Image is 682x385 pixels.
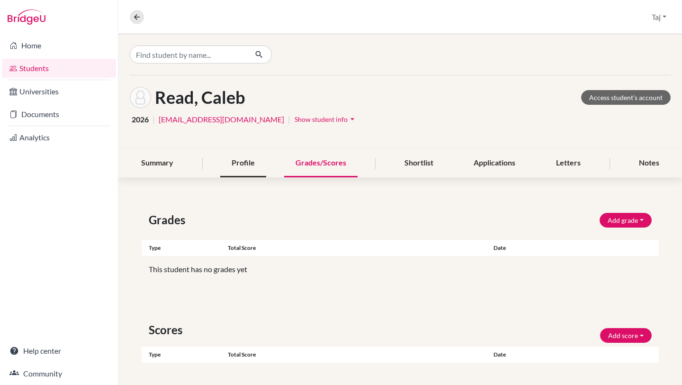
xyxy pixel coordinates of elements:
h1: Read, Caleb [155,87,245,108]
a: Students [2,59,116,78]
a: Help center [2,341,116,360]
button: Add grade [600,213,652,228]
a: Documents [2,105,116,124]
span: Grades [149,211,189,229]
a: Home [2,36,116,55]
div: Summary [130,149,185,177]
div: Shortlist [393,149,445,177]
button: Show student infoarrow_drop_down [294,112,358,127]
div: Profile [220,149,266,177]
a: Analytics [2,128,116,147]
i: arrow_drop_down [348,114,357,124]
div: Applications [462,149,527,177]
div: Total score [228,350,486,359]
div: Notes [628,149,671,177]
div: Type [142,244,228,252]
img: Caleb Read's avatar [130,87,151,108]
div: Total score [228,244,486,252]
span: Scores [149,321,186,339]
a: Universities [2,82,116,101]
button: Taj [647,8,671,26]
div: Date [486,244,616,252]
button: Add score [600,328,652,343]
span: | [288,114,290,125]
div: Letters [545,149,592,177]
div: Grades/Scores [284,149,358,177]
a: Community [2,364,116,383]
span: | [153,114,155,125]
img: Bridge-U [8,9,45,25]
p: This student has no grades yet [149,264,652,275]
input: Find student by name... [130,46,247,64]
a: Access student's account [581,90,671,105]
div: Type [142,350,228,359]
div: Date [486,350,573,359]
span: Show student info [295,115,348,123]
span: 2026 [132,114,149,125]
a: [EMAIL_ADDRESS][DOMAIN_NAME] [159,114,284,125]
